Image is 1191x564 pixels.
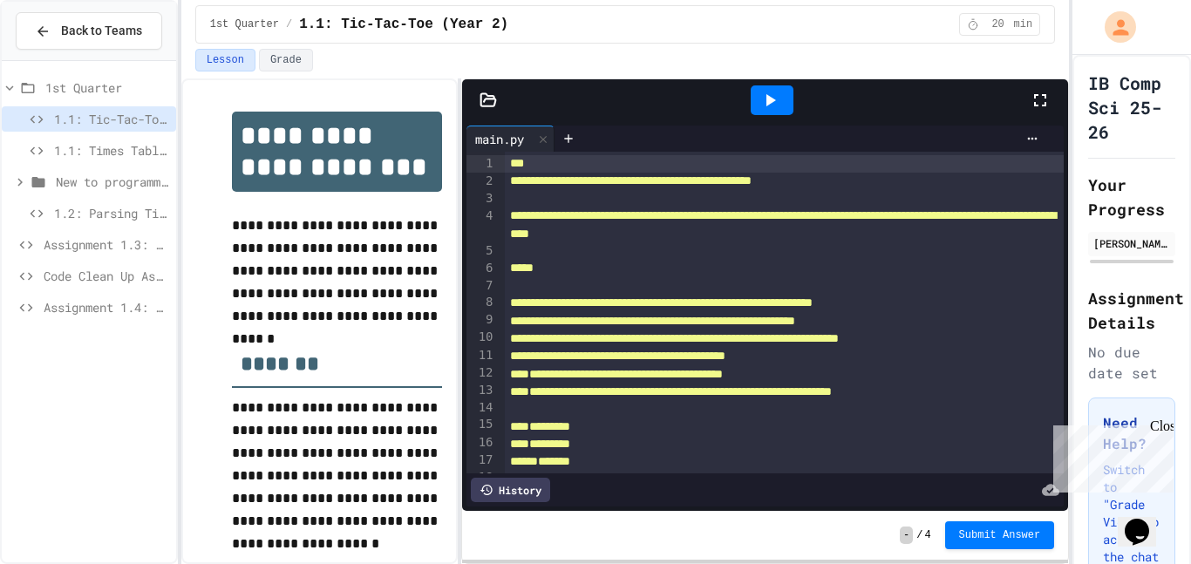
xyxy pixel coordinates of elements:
span: New to programming exercises [56,173,169,191]
span: / [286,17,292,31]
div: 14 [466,399,495,417]
span: 20 [984,17,1012,31]
span: Assignment 1.4: Reading and Parsing Data [44,298,169,316]
iframe: chat widget [1118,494,1174,547]
div: [PERSON_NAME] [PERSON_NAME] [1093,235,1170,251]
span: Code Clean Up Assignment [44,267,169,285]
span: Back to Teams [61,22,142,40]
div: 17 [466,452,495,469]
div: History [471,478,550,502]
iframe: chat widget [1046,418,1174,493]
div: main.py [466,126,555,152]
div: 3 [466,190,495,207]
button: Submit Answer [945,521,1055,549]
div: 8 [466,294,495,311]
h2: Assignment Details [1088,286,1175,335]
span: 1st Quarter [45,78,169,97]
div: 1 [466,155,495,173]
div: 5 [466,242,495,260]
div: 13 [466,382,495,399]
span: 1.1: Tic-Tac-Toe (Year 2) [299,14,508,35]
div: 6 [466,260,495,277]
h2: Your Progress [1088,173,1175,221]
div: 10 [466,329,495,346]
div: 16 [466,434,495,452]
div: 2 [466,173,495,190]
span: min [1014,17,1033,31]
span: 4 [924,528,930,542]
button: Lesson [195,49,255,71]
div: 12 [466,364,495,382]
div: main.py [466,130,533,148]
button: Back to Teams [16,12,162,50]
div: My Account [1086,7,1140,47]
div: No due date set [1088,342,1175,384]
span: 1st Quarter [210,17,279,31]
div: 7 [466,277,495,295]
div: Chat with us now!Close [7,7,120,111]
span: - [900,527,913,544]
span: Submit Answer [959,528,1041,542]
span: 1.1: Times Table (Year 1/SL) [54,141,169,160]
span: 1.2: Parsing Time Data [54,204,169,222]
h1: IB Comp Sci 25-26 [1088,71,1175,144]
span: 1.1: Tic-Tac-Toe (Year 2) [54,110,169,128]
button: Grade [259,49,313,71]
div: 15 [466,416,495,433]
div: 4 [466,207,495,242]
div: 11 [466,347,495,364]
div: 9 [466,311,495,329]
span: Assignment 1.3: Longitude and Latitude Data [44,235,169,254]
div: 18 [466,469,495,486]
h3: Need Help? [1103,412,1160,454]
span: / [916,528,922,542]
